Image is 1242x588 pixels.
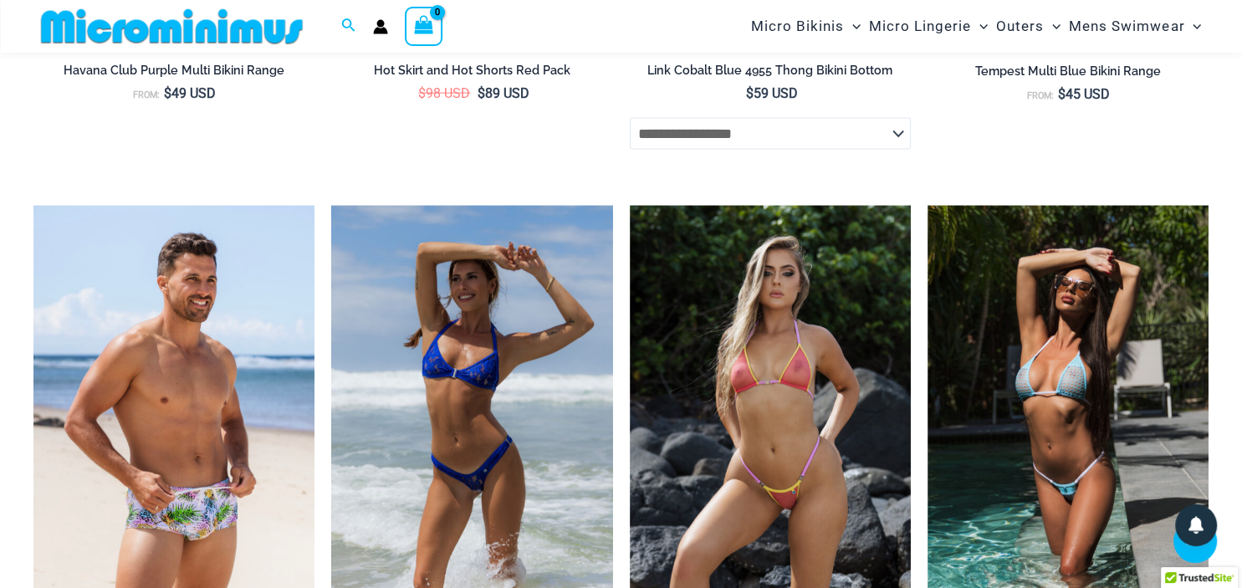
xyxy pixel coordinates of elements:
[164,85,216,101] bdi: 49 USD
[1057,86,1065,102] span: $
[331,63,612,84] a: Hot Skirt and Hot Shorts Red Pack
[133,89,160,100] span: From:
[418,85,470,101] bdi: 98 USD
[1069,5,1184,48] span: Mens Swimwear
[1026,90,1053,101] span: From:
[630,63,911,84] a: Link Cobalt Blue 4955 Thong Bikini Bottom
[33,63,314,79] h2: Havana Club Purple Multi Bikini Range
[744,3,1209,50] nav: Site Navigation
[33,63,314,84] a: Havana Club Purple Multi Bikini Range
[164,85,171,101] span: $
[865,5,992,48] a: Micro LingerieMenu ToggleMenu Toggle
[747,5,865,48] a: Micro BikinisMenu ToggleMenu Toggle
[751,5,844,48] span: Micro Bikinis
[630,63,911,79] h2: Link Cobalt Blue 4955 Thong Bikini Bottom
[478,85,485,101] span: $
[478,85,529,101] bdi: 89 USD
[996,5,1044,48] span: Outers
[331,63,612,79] h2: Hot Skirt and Hot Shorts Red Pack
[869,5,971,48] span: Micro Lingerie
[405,7,443,45] a: View Shopping Cart, empty
[1184,5,1201,48] span: Menu Toggle
[992,5,1065,48] a: OutersMenu ToggleMenu Toggle
[1044,5,1061,48] span: Menu Toggle
[418,85,426,101] span: $
[746,85,754,101] span: $
[1065,5,1205,48] a: Mens SwimwearMenu ToggleMenu Toggle
[341,16,356,37] a: Search icon link
[34,8,309,45] img: MM SHOP LOGO FLAT
[971,5,988,48] span: Menu Toggle
[928,64,1209,85] a: Tempest Multi Blue Bikini Range
[1057,86,1109,102] bdi: 45 USD
[746,85,798,101] bdi: 59 USD
[844,5,861,48] span: Menu Toggle
[928,64,1209,79] h2: Tempest Multi Blue Bikini Range
[373,19,388,34] a: Account icon link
